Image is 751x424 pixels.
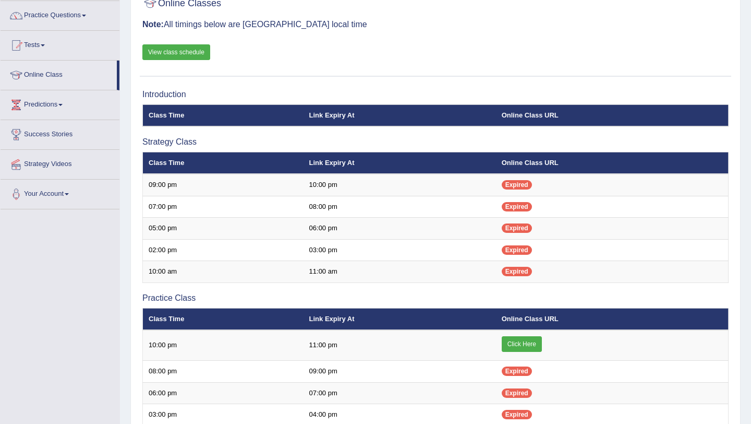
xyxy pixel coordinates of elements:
[143,239,304,261] td: 02:00 pm
[1,61,117,87] a: Online Class
[502,367,532,376] span: Expired
[1,31,119,57] a: Tests
[142,44,210,60] a: View class schedule
[304,239,496,261] td: 03:00 pm
[143,174,304,196] td: 09:00 pm
[304,174,496,196] td: 10:00 pm
[304,361,496,383] td: 09:00 pm
[1,150,119,176] a: Strategy Videos
[502,410,532,419] span: Expired
[304,218,496,240] td: 06:00 pm
[1,1,119,27] a: Practice Questions
[143,196,304,218] td: 07:00 pm
[1,120,119,146] a: Success Stories
[143,104,304,126] th: Class Time
[502,336,542,352] a: Click Here
[142,20,729,29] h3: All timings below are [GEOGRAPHIC_DATA] local time
[1,180,119,206] a: Your Account
[496,308,729,330] th: Online Class URL
[143,218,304,240] td: 05:00 pm
[143,330,304,361] td: 10:00 pm
[142,137,729,147] h3: Strategy Class
[143,382,304,404] td: 06:00 pm
[502,223,532,233] span: Expired
[304,152,496,174] th: Link Expiry At
[143,361,304,383] td: 08:00 pm
[304,196,496,218] td: 08:00 pm
[142,90,729,99] h3: Introduction
[143,152,304,174] th: Class Time
[502,388,532,398] span: Expired
[502,245,532,255] span: Expired
[142,20,164,29] b: Note:
[496,152,729,174] th: Online Class URL
[502,267,532,276] span: Expired
[304,330,496,361] td: 11:00 pm
[1,90,119,116] a: Predictions
[304,261,496,283] td: 11:00 am
[304,382,496,404] td: 07:00 pm
[502,202,532,211] span: Expired
[143,308,304,330] th: Class Time
[143,261,304,283] td: 10:00 am
[496,104,729,126] th: Online Class URL
[304,104,496,126] th: Link Expiry At
[502,180,532,190] span: Expired
[142,293,729,303] h3: Practice Class
[304,308,496,330] th: Link Expiry At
